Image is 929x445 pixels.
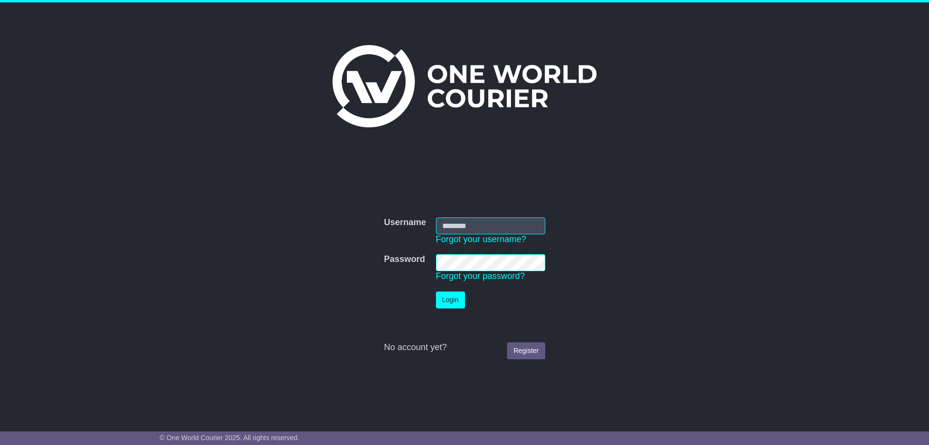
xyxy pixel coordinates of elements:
img: One World [332,45,597,127]
button: Login [436,292,465,308]
span: © One World Courier 2025. All rights reserved. [160,434,300,442]
label: Username [384,217,426,228]
a: Forgot your username? [436,234,526,244]
a: Register [507,342,545,359]
a: Forgot your password? [436,271,525,281]
label: Password [384,254,425,265]
div: No account yet? [384,342,545,353]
